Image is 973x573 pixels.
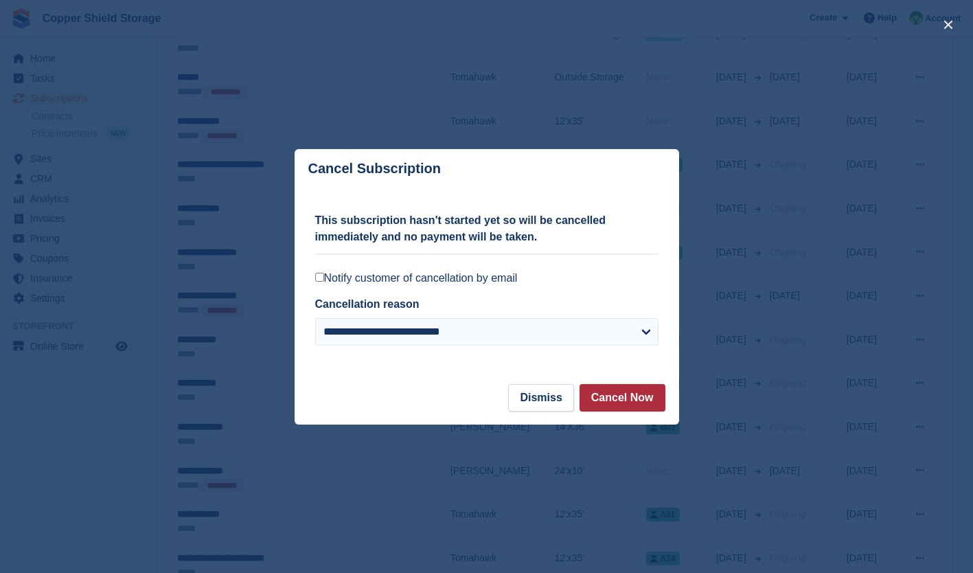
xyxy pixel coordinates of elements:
button: Cancel Now [580,384,665,412]
input: Notify customer of cancellation by email [315,273,324,282]
button: Dismiss [508,384,573,412]
p: This subscription hasn't started yet so will be cancelled immediately and no payment will be taken. [315,212,659,245]
p: Cancel Subscription [308,161,441,177]
label: Cancellation reason [315,298,420,310]
label: Notify customer of cancellation by email [315,271,659,285]
button: close [937,14,959,36]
